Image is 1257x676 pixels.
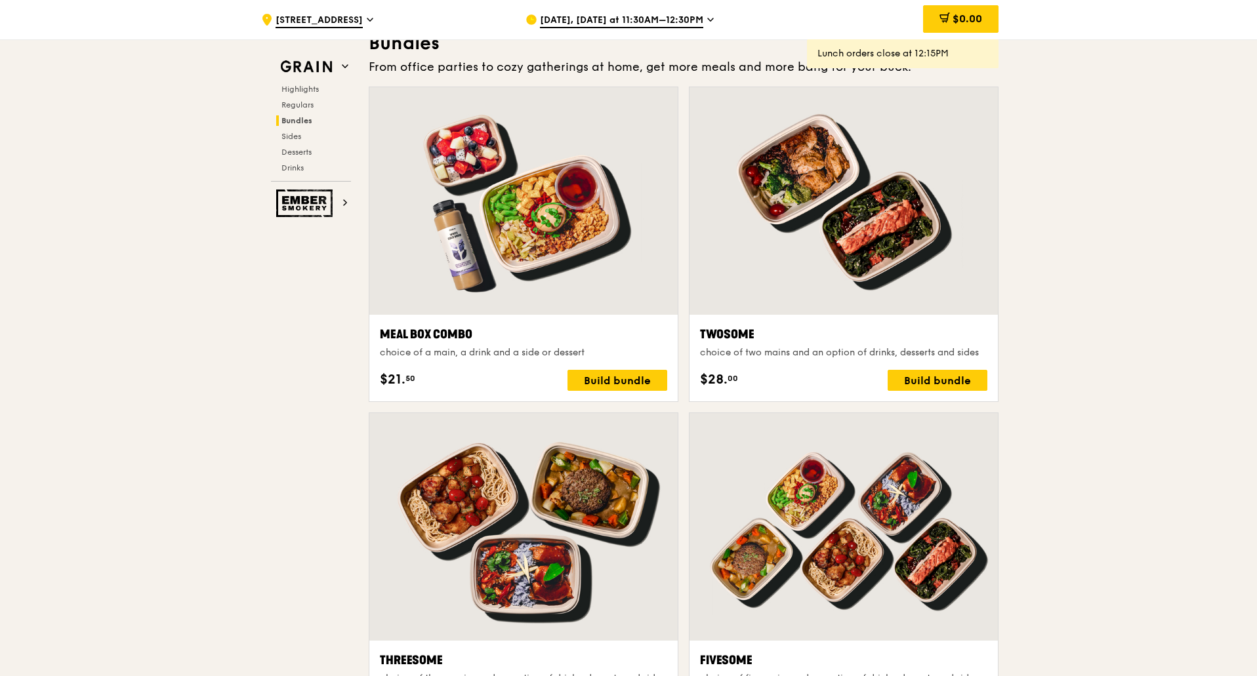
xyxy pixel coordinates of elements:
div: Twosome [700,325,987,344]
span: Regulars [281,100,314,109]
div: Fivesome [700,651,987,669]
span: Drinks [281,163,304,172]
span: Desserts [281,148,312,157]
div: Build bundle [888,370,987,391]
div: choice of a main, a drink and a side or dessert [380,346,667,359]
span: 00 [728,373,738,384]
span: Sides [281,132,301,141]
img: Ember Smokery web logo [276,189,337,217]
div: Meal Box Combo [380,325,667,344]
div: Threesome [380,651,667,669]
h3: Bundles [369,31,999,55]
span: 50 [405,373,415,384]
span: Bundles [281,116,312,125]
span: [STREET_ADDRESS] [276,14,363,28]
div: choice of two mains and an option of drinks, desserts and sides [700,346,987,359]
div: From office parties to cozy gatherings at home, get more meals and more bang for your buck. [369,58,999,76]
span: $0.00 [953,12,982,25]
div: Build bundle [567,370,667,391]
span: $21. [380,370,405,389]
span: [DATE], [DATE] at 11:30AM–12:30PM [540,14,703,28]
span: $28. [700,370,728,389]
img: Grain web logo [276,55,337,79]
div: Lunch orders close at 12:15PM [817,47,988,60]
span: Highlights [281,85,319,94]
